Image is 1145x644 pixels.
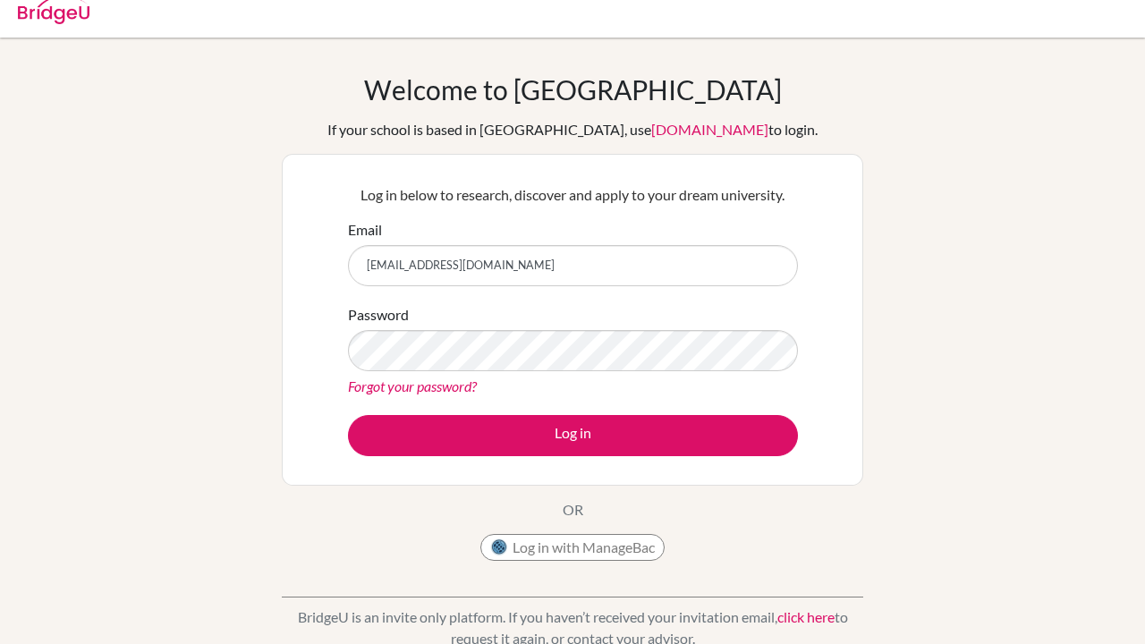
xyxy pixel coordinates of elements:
p: Log in below to research, discover and apply to your dream university. [348,184,798,206]
p: OR [563,499,583,521]
div: If your school is based in [GEOGRAPHIC_DATA], use to login. [327,119,818,140]
label: Email [348,219,382,241]
a: Forgot your password? [348,377,477,394]
a: [DOMAIN_NAME] [651,121,768,138]
a: click here [777,608,835,625]
h1: Welcome to [GEOGRAPHIC_DATA] [364,73,782,106]
button: Log in [348,415,798,456]
button: Log in with ManageBac [480,534,665,561]
label: Password [348,304,409,326]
